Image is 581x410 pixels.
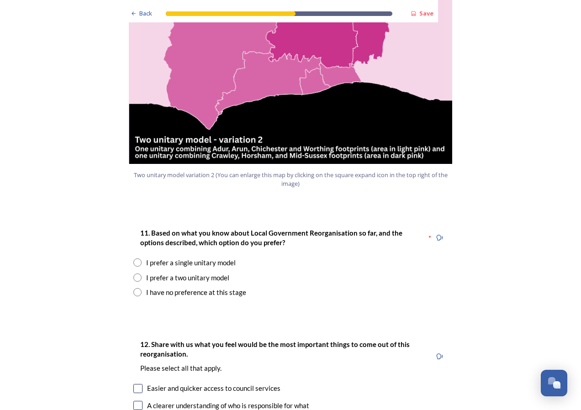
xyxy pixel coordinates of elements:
span: Two unitary model variation 2 (You can enlarge this map by clicking on the square expand icon in ... [133,171,448,188]
strong: 12. Share with us what you feel would be the most important things to come out of this reorganisa... [140,340,411,358]
div: I have no preference at this stage [146,287,246,298]
p: Please select all that apply. [140,363,424,373]
strong: 11. Based on what you know about Local Government Reorganisation so far, and the options describe... [140,229,404,247]
strong: Save [419,9,433,17]
span: Back [139,9,152,18]
div: I prefer a single unitary model [146,258,236,268]
div: I prefer a two unitary model [146,273,229,283]
button: Open Chat [541,370,567,396]
div: Easier and quicker access to council services [147,383,280,394]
